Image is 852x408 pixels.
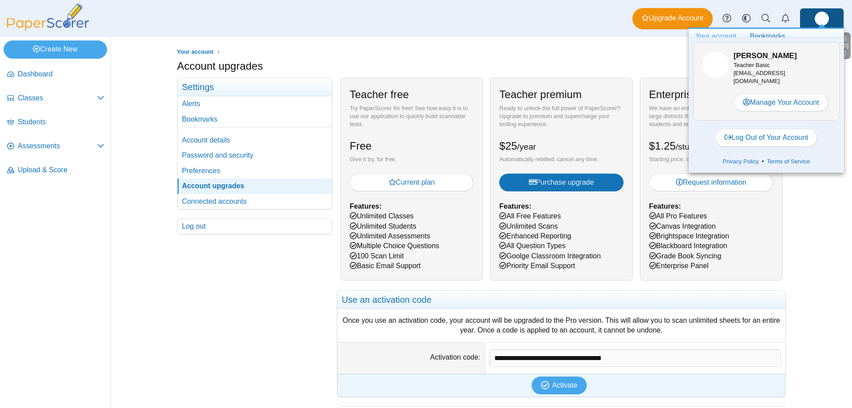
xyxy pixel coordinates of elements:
[177,163,332,178] a: Preferences
[499,202,531,210] b: Features:
[764,157,813,166] a: Terms of Service
[4,88,108,109] a: Classes
[342,316,781,336] div: Once you use an activation code, your account will be upgraded to the Pro version. This will allo...
[734,51,830,61] h3: [PERSON_NAME]
[177,59,263,74] h1: Account upgrades
[350,202,382,210] b: Features:
[4,4,92,31] img: PaperScorer
[693,155,840,168] div: •
[4,160,108,181] a: Upload & Score
[499,87,581,102] h2: Teacher premium
[734,61,830,86] div: [EMAIL_ADDRESS][DOMAIN_NAME]
[177,112,332,127] a: Bookmarks
[689,29,743,44] a: Your account
[632,8,713,29] a: Upgrade Account
[18,93,97,103] span: Classes
[702,51,729,78] img: ps.6kSVrC6PDXFvV6L6
[499,174,623,191] button: Purchase upgrade
[177,219,332,234] a: Log out
[800,8,844,29] a: ps.6kSVrC6PDXFvV6L6
[177,48,213,55] span: Your account
[18,69,104,79] span: Dashboard
[649,104,773,129] div: We have an enterprise solution for application or large districts that needs bubble scanning for ...
[734,94,828,111] a: Manage Your Account
[815,12,829,26] img: ps.6kSVrC6PDXFvV6L6
[529,178,594,186] span: Purchase upgrade
[720,157,762,166] a: Privacy Policy
[177,78,332,96] h3: Settings
[350,104,473,129] div: Try PaperScorer for free! See how easy it is to use our application to quickly build scannable te...
[4,112,108,133] a: Students
[18,165,104,175] span: Upload & Score
[337,291,785,309] h2: Use an activation code
[350,155,473,163] div: Give it try, for free.
[490,78,632,280] div: All Free Features Unlimited Scans Enhanced Reporting All Question Types Goolge Classroom Integrat...
[649,174,773,191] a: Request information
[702,51,729,78] span: Camille Crane
[499,104,623,129] div: Ready to unlock the full power of PaperScorer? Upgrade to premium and supercharge your testing ex...
[18,117,104,127] span: Students
[640,78,782,280] div: All Pro Features Canvas Integration Brightspace Integration Blackboard Integration Grade Book Syn...
[676,142,706,151] small: /student
[552,381,577,389] span: Activate
[340,78,483,280] div: Unlimited Classes Unlimited Students Unlimited Assessments Multiple Choice Questions 100 Scan Lim...
[18,141,97,151] span: Assessments
[715,129,818,147] a: Log Out of Your Account
[350,139,371,154] h2: Free
[4,40,107,58] a: Create New
[517,142,536,151] small: /year
[430,353,480,361] label: Activation code
[676,178,746,186] span: Request information
[177,96,332,111] a: Alerts
[649,139,706,154] h2: $1.25
[389,178,435,186] span: Current plan
[649,202,681,210] b: Features:
[350,174,473,191] button: Current plan
[776,9,795,28] a: Alerts
[642,13,703,23] span: Upgrade Account
[177,133,332,148] a: Account details
[499,140,536,152] span: $25
[815,12,829,26] span: Camille Crane
[4,136,108,157] a: Assessments
[350,87,409,102] h2: Teacher free
[499,155,623,163] div: Automatically rebilled; cancel any time.
[649,155,773,163] div: Starting price; depends on student count.
[177,178,332,194] a: Account upgrades
[743,29,792,44] a: Bookmarks
[532,376,587,394] button: Activate
[4,24,92,32] a: PaperScorer
[734,62,770,68] span: Teacher Basic
[177,194,332,209] a: Connected accounts
[4,64,108,85] a: Dashboard
[177,148,332,163] a: Password and security
[175,47,216,58] a: Your account
[649,87,698,102] h2: Enterprise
